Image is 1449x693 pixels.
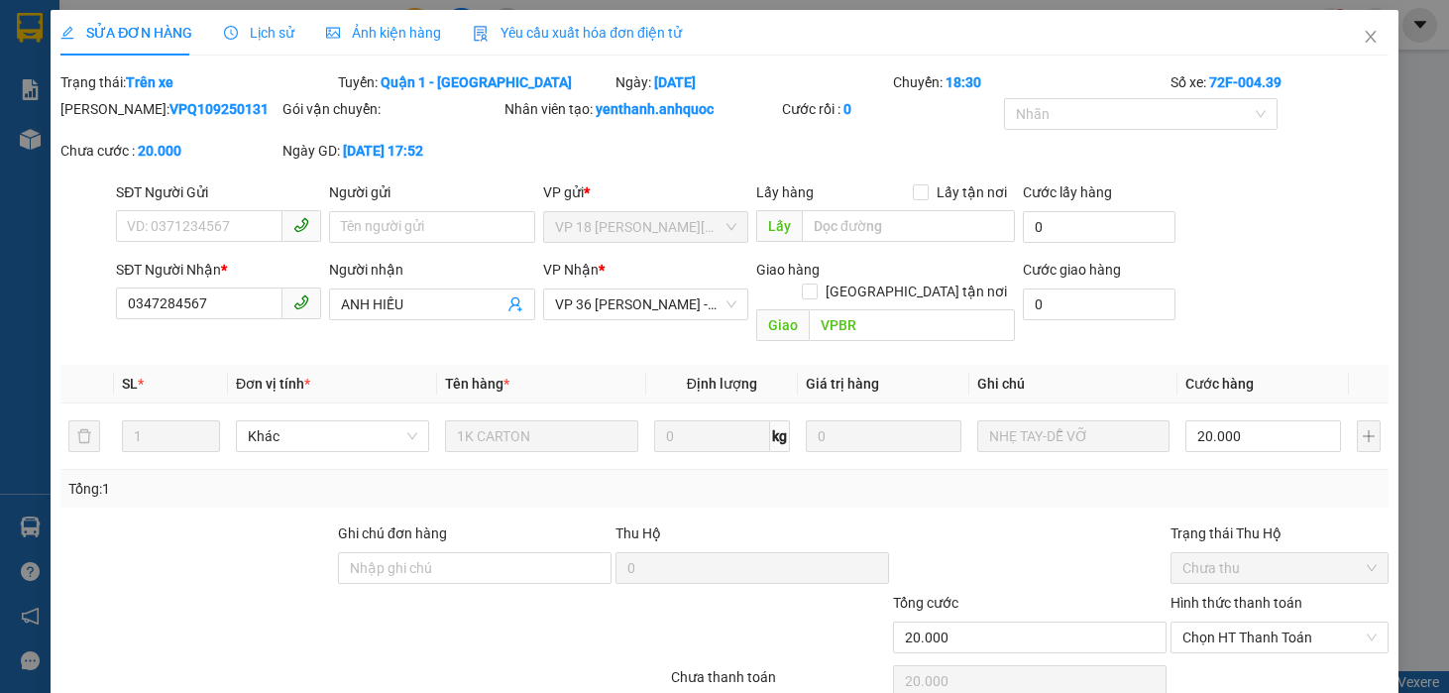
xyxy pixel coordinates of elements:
[116,181,321,203] div: SĐT Người Gửi
[381,74,572,90] b: Quận 1 - [GEOGRAPHIC_DATA]
[1170,595,1302,611] label: Hình thức thanh toán
[806,420,961,452] input: 0
[236,376,310,392] span: Đơn vị tính
[138,143,181,159] b: 20.000
[473,25,682,41] span: Yêu cầu xuất hóa đơn điện tử
[1182,623,1377,652] span: Chọn HT Thanh Toán
[60,140,279,162] div: Chưa cước :
[224,25,294,41] span: Lịch sử
[68,478,560,500] div: Tổng: 1
[543,262,599,278] span: VP Nhận
[1185,376,1254,392] span: Cước hàng
[756,309,809,341] span: Giao
[929,181,1015,203] span: Lấy tận nơi
[809,309,1015,341] input: Dọc đường
[445,376,509,392] span: Tên hàng
[969,365,1178,404] th: Ghi chú
[1170,522,1389,544] div: Trạng thái Thu Hộ
[326,26,340,40] span: picture
[293,217,309,233] span: phone
[1023,289,1174,320] input: Cước giao hàng
[654,74,696,90] b: [DATE]
[756,262,820,278] span: Giao hàng
[806,376,879,392] span: Giá trị hàng
[60,25,192,41] span: SỬA ĐƠN HÀNG
[293,294,309,310] span: phone
[555,212,736,242] span: VP 18 Nguyễn Thái Bình - Quận 1
[338,552,612,584] input: Ghi chú đơn hàng
[224,26,238,40] span: clock-circle
[126,74,173,90] b: Trên xe
[977,420,1170,452] input: Ghi Chú
[248,421,417,451] span: Khác
[946,74,981,90] b: 18:30
[818,281,1015,302] span: [GEOGRAPHIC_DATA] tận nơi
[343,143,423,159] b: [DATE] 17:52
[116,259,321,281] div: SĐT Người Nhận
[756,184,814,200] span: Lấy hàng
[782,98,1000,120] div: Cước rồi :
[613,71,891,93] div: Ngày:
[282,98,501,120] div: Gói vận chuyển:
[504,98,778,120] div: Nhân viên tạo:
[326,25,441,41] span: Ảnh kiện hàng
[473,26,489,42] img: icon
[891,71,1169,93] div: Chuyến:
[615,525,661,541] span: Thu Hộ
[60,98,279,120] div: [PERSON_NAME]:
[802,210,1015,242] input: Dọc đường
[1363,29,1379,45] span: close
[756,210,802,242] span: Lấy
[543,181,748,203] div: VP gửi
[169,101,269,117] b: VPQ109250131
[338,525,447,541] label: Ghi chú đơn hàng
[770,420,790,452] span: kg
[329,259,534,281] div: Người nhận
[1023,211,1174,243] input: Cước lấy hàng
[282,140,501,162] div: Ngày GD:
[1357,420,1381,452] button: plus
[1023,184,1112,200] label: Cước lấy hàng
[1169,71,1391,93] div: Số xe:
[1182,553,1377,583] span: Chưa thu
[1343,10,1398,65] button: Close
[122,376,138,392] span: SL
[60,26,74,40] span: edit
[68,420,100,452] button: delete
[687,376,757,392] span: Định lượng
[596,101,714,117] b: yenthanh.anhquoc
[507,296,523,312] span: user-add
[843,101,851,117] b: 0
[1023,262,1121,278] label: Cước giao hàng
[445,420,638,452] input: VD: Bàn, Ghế
[555,289,736,319] span: VP 36 Lê Thành Duy - Bà Rịa
[893,595,958,611] span: Tổng cước
[336,71,613,93] div: Tuyến:
[58,71,336,93] div: Trạng thái:
[1209,74,1282,90] b: 72F-004.39
[329,181,534,203] div: Người gửi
